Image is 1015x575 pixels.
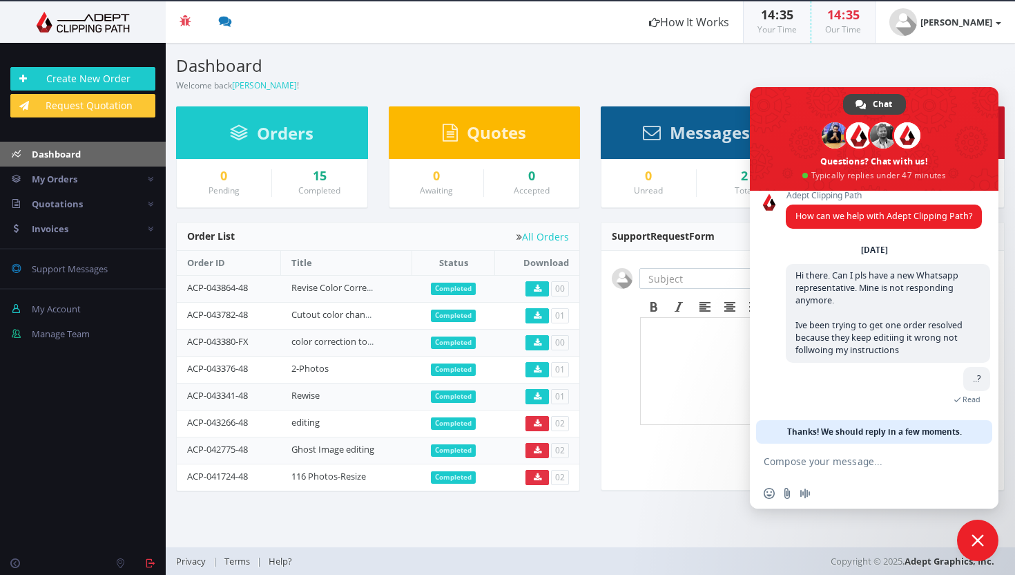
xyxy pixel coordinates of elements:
a: [PERSON_NAME] [876,1,1015,43]
a: Adept Graphics, Inc. [905,555,994,567]
span: Support Messages [32,263,108,275]
span: Completed [431,444,476,457]
span: Support Form [612,229,715,243]
a: 0 [612,169,686,183]
small: Awaiting [420,185,453,196]
iframe: Rich Text Area. Press ALT-F9 for menu. Press ALT-F10 for toolbar. Press ALT-0 for help [641,318,992,424]
span: Completed [431,471,476,484]
span: Thanks! We should reply in a few moments. [787,420,962,444]
a: Create New Order [10,67,155,91]
span: ..? [973,373,980,384]
span: Orders [257,122,313,144]
span: Completed [431,417,476,430]
small: Unread [634,185,663,196]
div: Close chat [957,520,998,561]
span: My Account [32,303,81,315]
a: Orders [230,130,313,142]
a: 0 [494,169,569,183]
th: Status [412,251,495,275]
small: Total [735,185,754,196]
span: Quotations [32,198,83,210]
a: Rewise [291,389,320,402]
span: Chat [873,94,892,115]
span: 14 [761,6,775,23]
a: ACP-043782-48 [187,308,248,321]
span: Quotes [467,121,526,144]
small: Your Time [757,23,797,35]
span: Hi there. Can I pls have a new Whatsapp representative. Mine is not responding anymore. Ive been ... [795,270,963,356]
div: [DATE] [861,246,888,254]
strong: [PERSON_NAME] [920,16,992,28]
span: My Orders [32,173,77,185]
span: Completed [431,337,476,349]
a: Revise Color Correction [291,281,387,294]
a: Cutout color change cherry/khaki [291,308,429,321]
a: Help? [262,555,299,567]
span: Insert an emoji [764,488,775,499]
div: 2 [707,169,782,183]
span: Manage Team [32,328,90,340]
div: | | [176,547,728,575]
div: Bold [641,298,666,316]
th: Title [281,251,412,275]
input: Subject [639,268,806,289]
a: Terms [217,555,257,567]
a: color correction to navy [291,335,389,348]
small: Completed [298,185,340,196]
span: Dashboard [32,148,81,160]
span: Completed [431,390,476,403]
span: Request [650,229,689,243]
img: user_default.jpg [612,268,632,289]
a: ACP-043341-48 [187,389,248,402]
a: editing [291,416,320,428]
a: Request Quotation [10,94,155,117]
a: ACP-043266-48 [187,416,248,428]
div: Align right [742,298,767,316]
div: Align center [717,298,742,316]
textarea: Compose your message... [764,455,954,468]
div: Align left [693,298,717,316]
th: Download [495,251,579,275]
span: Completed [431,310,476,322]
a: [PERSON_NAME] [232,79,297,91]
small: Pending [209,185,240,196]
a: Quotes [443,129,526,142]
a: All Orders [516,232,569,242]
span: : [841,6,846,23]
span: Read [963,395,980,404]
span: Completed [431,283,476,295]
span: Invoices [32,223,68,235]
a: 2-Photos [291,362,329,375]
span: Adept Clipping Path [786,191,982,200]
a: Privacy [176,555,213,567]
a: Messages [643,129,750,142]
span: 35 [846,6,860,23]
a: 15 [282,169,357,183]
div: Chat [843,94,906,115]
a: 0 [400,169,474,183]
th: Order ID [177,251,281,275]
a: How It Works [635,1,743,43]
a: ACP-043864-48 [187,281,248,294]
a: ACP-041724-48 [187,470,248,482]
img: Adept Graphics [10,12,155,32]
span: Messages [670,121,750,144]
a: ACP-043376-48 [187,362,248,375]
img: user_default.jpg [889,8,917,36]
small: Welcome back ! [176,79,299,91]
span: Order List [187,229,235,243]
a: 0 [187,169,261,183]
span: : [775,6,780,23]
span: 14 [827,6,841,23]
span: How can we help with Adept Clipping Path? [795,210,972,222]
a: ACP-043380-FX [187,335,249,348]
div: Italic [666,298,691,316]
a: Ghost Image editing [291,443,374,455]
span: Completed [431,364,476,376]
h3: Dashboard [176,57,580,75]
